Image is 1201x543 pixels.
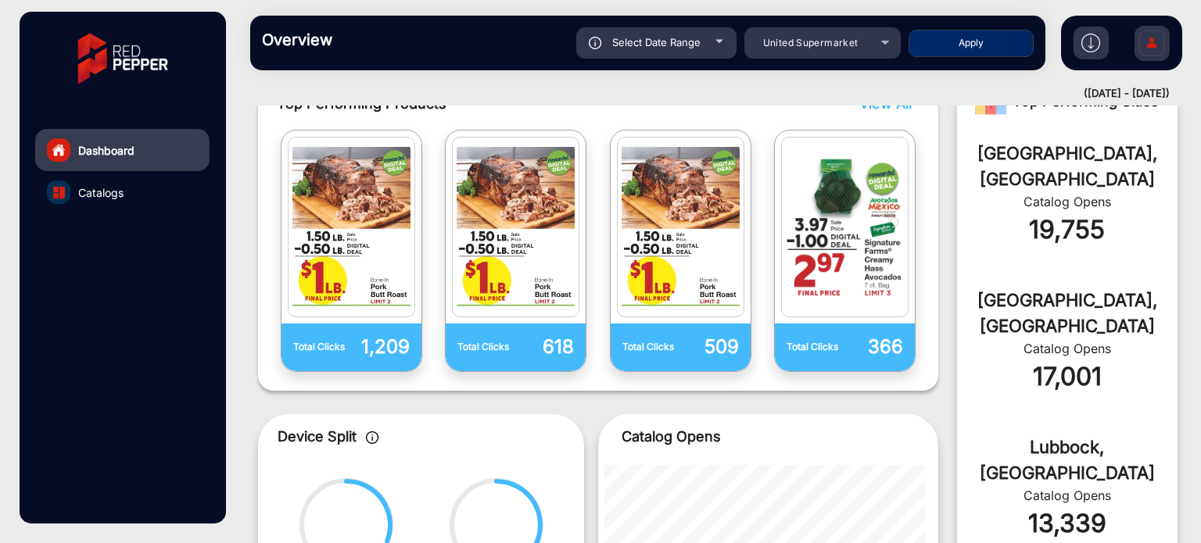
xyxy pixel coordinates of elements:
[292,141,410,313] img: catalog
[457,340,516,354] p: Total Clicks
[622,141,740,313] img: catalog
[235,86,1170,102] div: ([DATE] - [DATE])
[53,187,65,198] img: catalog
[622,340,681,354] p: Total Clicks
[622,426,915,447] p: Catalog Opens
[981,358,1154,395] div: 17,001
[78,142,134,159] span: Dashboard
[1135,18,1168,73] img: Sign%20Up.svg
[262,30,481,49] h3: Overview
[763,37,859,48] span: United Supermarket
[78,184,124,201] span: Catalogs
[981,288,1154,339] div: [GEOGRAPHIC_DATA], [GEOGRAPHIC_DATA]
[981,192,1154,211] div: Catalog Opens
[278,428,357,445] span: Device Split
[1081,34,1100,52] img: h2download.svg
[457,141,575,313] img: catalog
[52,143,66,157] img: home
[35,171,210,213] a: Catalogs
[612,36,701,48] span: Select Date Range
[66,20,179,98] img: vmg-logo
[981,141,1154,192] div: [GEOGRAPHIC_DATA], [GEOGRAPHIC_DATA]
[786,141,904,313] img: catalog
[366,431,379,444] img: icon
[787,340,845,354] p: Total Clicks
[680,333,739,361] p: 509
[909,30,1034,57] button: Apply
[981,339,1154,358] div: Catalog Opens
[981,434,1154,486] div: Lubbock, [GEOGRAPHIC_DATA]
[845,333,904,361] p: 366
[589,37,602,49] img: icon
[351,333,410,361] p: 1,209
[516,333,575,361] p: 618
[859,95,912,112] span: View All
[981,486,1154,505] div: Catalog Opens
[981,505,1154,542] div: 13,339
[35,129,210,171] a: Dashboard
[981,211,1154,248] div: 19,755
[293,340,352,354] p: Total Clicks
